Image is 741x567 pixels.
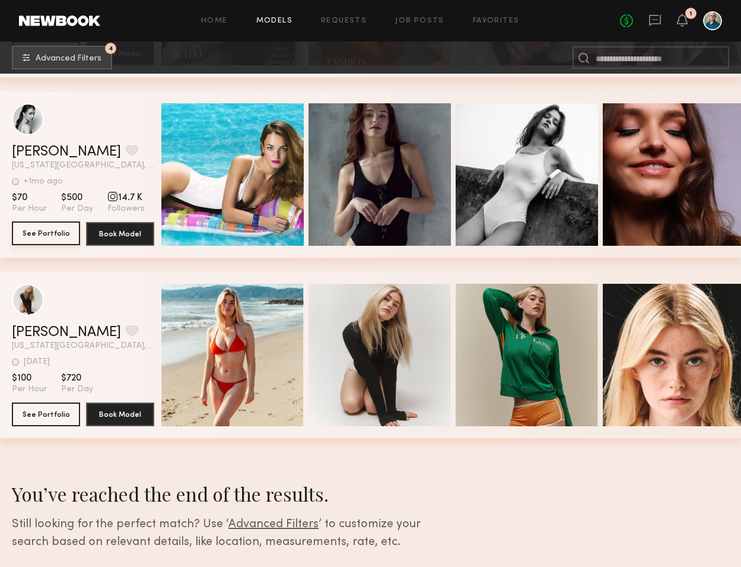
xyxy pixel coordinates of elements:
div: You’ve reached the end of the results. [12,481,459,506]
button: See Portfolio [12,221,80,245]
span: Advanced Filters [36,55,101,63]
span: Followers [107,204,145,214]
a: [PERSON_NAME] [12,145,121,159]
span: 14.7 K [107,192,145,204]
span: 4 [109,46,113,51]
span: $720 [61,372,93,384]
span: [US_STATE][GEOGRAPHIC_DATA], [GEOGRAPHIC_DATA] [12,342,154,350]
span: Per Hour [12,204,47,214]
button: See Portfolio [12,403,80,426]
a: See Portfolio [12,222,80,246]
span: $70 [12,192,47,204]
span: $500 [61,192,93,204]
div: 1 [689,11,692,17]
a: Home [201,17,228,25]
a: [PERSON_NAME] [12,325,121,340]
span: Advanced Filters [228,519,319,530]
button: 4Advanced Filters [12,46,112,69]
a: Job Posts [395,17,444,25]
button: Book Model [86,222,154,246]
a: Favorites [473,17,520,25]
div: [DATE] [24,358,50,366]
span: [US_STATE][GEOGRAPHIC_DATA], [GEOGRAPHIC_DATA] [12,161,154,170]
button: Book Model [86,403,154,426]
span: Per Day [61,204,93,214]
span: Per Day [61,384,93,395]
span: $100 [12,372,47,384]
a: Requests [321,17,367,25]
div: +1mo ago [24,178,63,186]
a: Models [256,17,292,25]
span: Per Hour [12,384,47,395]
